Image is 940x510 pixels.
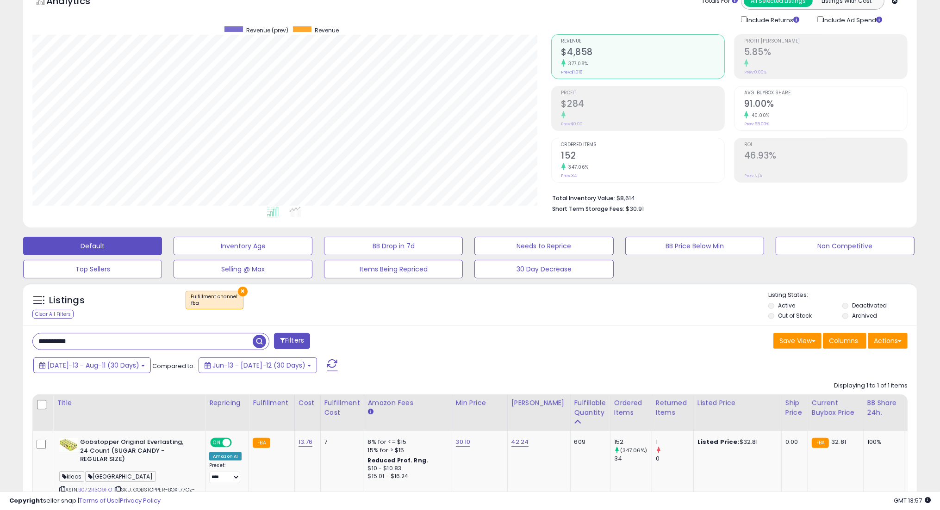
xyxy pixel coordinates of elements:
a: 42.24 [511,437,529,447]
span: Avg. Buybox Share [744,91,907,96]
span: Fulfillment channel : [191,293,238,307]
button: Needs to Reprice [474,237,613,255]
span: Revenue [561,39,724,44]
small: Prev: 0.00% [744,69,766,75]
span: 2025-08-13 13:57 GMT [894,496,931,505]
label: Active [778,301,795,309]
small: Amazon Fees. [368,408,374,416]
div: Clear All Filters [32,310,74,319]
button: × [238,287,248,296]
span: Columns [829,336,858,345]
small: Prev: 34 [561,173,577,178]
button: Items Being Repriced [324,260,463,278]
div: seller snap | | [9,497,161,505]
small: 347.06% [566,164,589,171]
div: Preset: [209,462,242,483]
div: 8% for <= $15 [368,438,445,446]
small: 377.08% [566,60,589,67]
button: [DATE]-13 - Aug-11 (30 Days) [33,357,151,373]
div: Returned Items [656,398,690,418]
small: FBA [253,438,270,448]
div: fba [191,300,238,307]
span: ROI [744,142,907,147]
small: Prev: 65.00% [744,121,769,127]
div: 100% [867,438,898,446]
a: 13.76 [299,437,313,447]
img: 51xEJdoUc0L._SL40_.jpg [59,438,78,452]
small: 40.00% [748,112,770,119]
span: Compared to: [152,362,195,370]
span: [DATE]-13 - Aug-11 (30 Days) [47,361,139,370]
div: Ship Price [785,398,804,418]
button: 30 Day Decrease [474,260,613,278]
div: Listed Price [697,398,778,408]
div: Repricing [209,398,245,408]
div: Amazon AI [209,452,242,461]
small: FBA [812,438,829,448]
div: Displaying 1 to 1 of 1 items [834,381,908,390]
h2: 46.93% [744,150,907,163]
a: Terms of Use [79,496,118,505]
span: ON [211,439,223,447]
div: Include Ad Spend [810,14,897,25]
h2: $284 [561,98,724,111]
button: Filters [274,333,310,349]
div: Ordered Items [614,398,648,418]
div: 609 [574,438,603,446]
span: $30.91 [626,204,644,213]
div: 7 [324,438,357,446]
div: 152 [614,438,652,446]
button: Columns [823,333,866,349]
small: Prev: N/A [744,173,762,178]
div: $15.01 - $16.24 [368,473,445,480]
button: BB Drop in 7d [324,237,463,255]
b: Total Inventory Value: [553,194,616,202]
small: Prev: $1,018 [561,69,583,75]
div: Title [57,398,201,408]
button: Top Sellers [23,260,162,278]
div: [PERSON_NAME] [511,398,566,408]
small: Prev: $0.00 [561,121,583,127]
div: 0.00 [785,438,801,446]
div: Current Buybox Price [812,398,859,418]
button: BB Price Below Min [625,237,764,255]
button: Inventory Age [174,237,312,255]
button: Save View [773,333,822,349]
button: Selling @ Max [174,260,312,278]
h5: Listings [49,294,85,307]
label: Deactivated [852,301,887,309]
span: kleos [59,471,84,482]
button: Jun-13 - [DATE]-12 (30 Days) [199,357,317,373]
span: Ordered Items [561,142,724,147]
div: 15% for > $15 [368,446,445,455]
span: [GEOGRAPHIC_DATA] [85,471,156,482]
div: Cost [299,398,317,408]
span: Profit [PERSON_NAME] [744,39,907,44]
button: Default [23,237,162,255]
div: Fulfillment [253,398,290,408]
li: $8,614 [553,192,901,203]
h2: $4,858 [561,47,724,59]
div: Min Price [456,398,504,408]
h2: 152 [561,150,724,163]
div: BB Share 24h. [867,398,901,418]
div: 0 [656,455,693,463]
label: Archived [852,312,877,320]
div: Fulfillable Quantity [574,398,606,418]
div: Fulfillment Cost [324,398,360,418]
a: 30.10 [456,437,471,447]
span: Revenue [315,26,339,34]
div: Include Returns [734,14,810,25]
span: 32.81 [831,437,846,446]
button: Actions [868,333,908,349]
h2: 5.85% [744,47,907,59]
a: Privacy Policy [120,496,161,505]
span: OFF [230,439,245,447]
b: Short Term Storage Fees: [553,205,625,213]
small: (347.06%) [620,447,647,454]
div: $10 - $10.83 [368,465,445,473]
button: Non Competitive [776,237,915,255]
b: Gobstopper Original Everlasting, 24 Count (SUGAR CANDY - REGULAR SIZE) [80,438,193,466]
h2: 91.00% [744,98,907,111]
span: Jun-13 - [DATE]-12 (30 Days) [212,361,305,370]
